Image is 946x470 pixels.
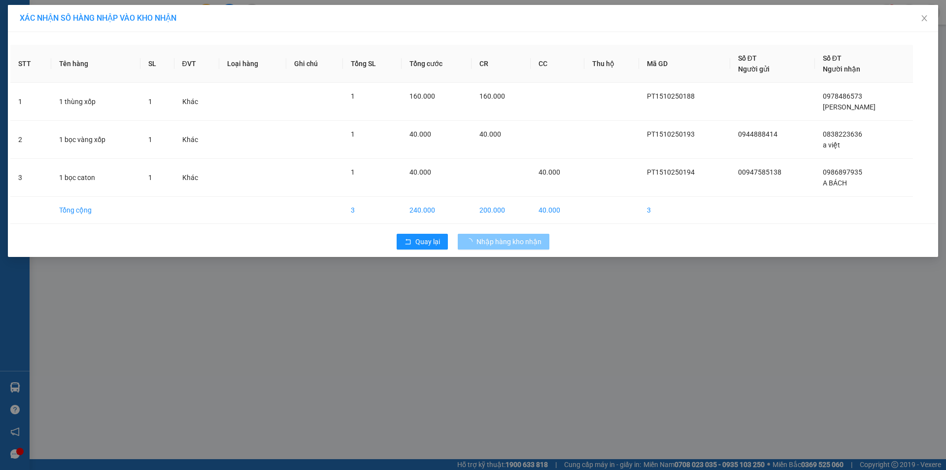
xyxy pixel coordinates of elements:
[51,197,140,224] td: Tổng cộng
[343,45,402,83] th: Tổng SL
[174,159,220,197] td: Khác
[51,45,140,83] th: Tên hàng
[219,45,286,83] th: Loại hàng
[531,45,584,83] th: CC
[639,197,730,224] td: 3
[639,45,730,83] th: Mã GD
[286,45,343,83] th: Ghi chú
[920,14,928,22] span: close
[174,45,220,83] th: ĐVT
[823,168,862,176] span: 0986897935
[343,197,402,224] td: 3
[10,45,51,83] th: STT
[738,130,777,138] span: 0944888414
[148,98,152,106] span: 1
[738,65,770,73] span: Người gửi
[10,83,51,121] td: 1
[351,130,355,138] span: 1
[402,45,472,83] th: Tổng cước
[823,92,862,100] span: 0978486573
[531,197,584,224] td: 40.000
[174,121,220,159] td: Khác
[415,236,440,247] span: Quay lại
[472,197,531,224] td: 200.000
[823,179,847,187] span: A BÁCH
[911,5,938,33] button: Close
[351,168,355,176] span: 1
[823,103,876,111] span: [PERSON_NAME]
[140,45,174,83] th: SL
[409,92,435,100] span: 160.000
[458,234,549,250] button: Nhập hàng kho nhận
[174,83,220,121] td: Khác
[738,168,781,176] span: 00947585138
[479,92,505,100] span: 160.000
[479,130,501,138] span: 40.000
[823,54,842,62] span: Số ĐT
[647,168,695,176] span: PT1510250194
[405,238,411,246] span: rollback
[10,159,51,197] td: 3
[409,130,431,138] span: 40.000
[539,168,560,176] span: 40.000
[351,92,355,100] span: 1
[397,234,448,250] button: rollbackQuay lại
[148,136,152,144] span: 1
[823,65,860,73] span: Người nhận
[738,54,757,62] span: Số ĐT
[20,13,176,23] span: XÁC NHẬN SỐ HÀNG NHẬP VÀO KHO NHẬN
[51,121,140,159] td: 1 bọc vàng xốp
[647,92,695,100] span: PT1510250188
[148,174,152,181] span: 1
[10,121,51,159] td: 2
[472,45,531,83] th: CR
[466,238,476,245] span: loading
[476,236,541,247] span: Nhập hàng kho nhận
[584,45,639,83] th: Thu hộ
[402,197,472,224] td: 240.000
[823,141,840,149] span: a việt
[647,130,695,138] span: PT1510250193
[823,130,862,138] span: 0838223636
[51,83,140,121] td: 1 thùng xốp
[409,168,431,176] span: 40.000
[51,159,140,197] td: 1 bọc caton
